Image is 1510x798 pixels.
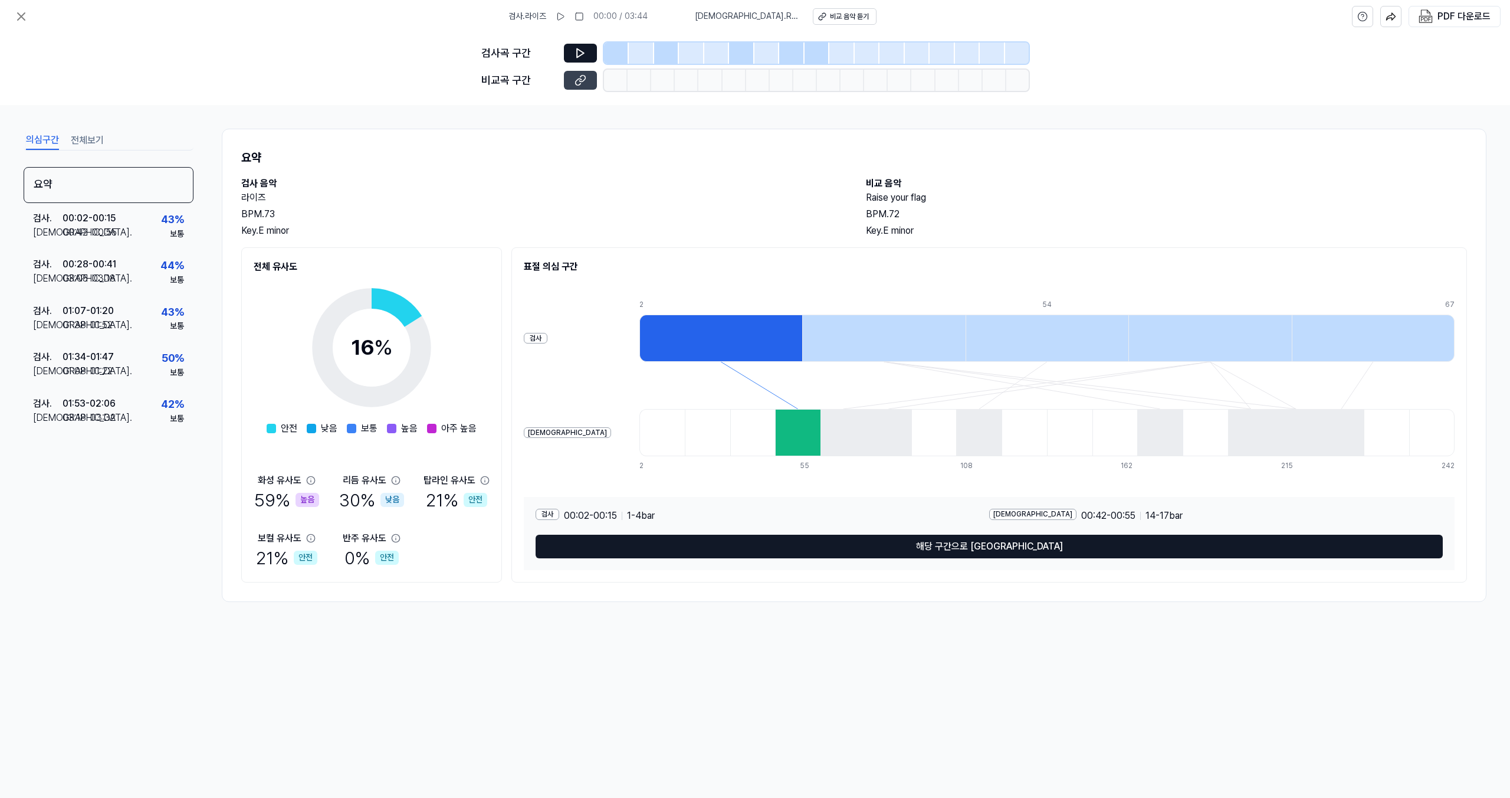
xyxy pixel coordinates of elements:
span: 00:02 - 00:15 [564,509,617,523]
div: 2 [639,300,802,310]
div: Key. E minor [866,224,1467,238]
span: 14 - 17 bar [1145,509,1183,523]
div: [DEMOGRAPHIC_DATA] . [33,272,63,286]
div: 00:00 / 03:44 [593,11,648,22]
h2: 비교 음악 [866,176,1467,191]
div: 21 % [426,488,487,512]
div: 00:42 - 00:55 [63,225,117,240]
div: [DEMOGRAPHIC_DATA] [989,509,1076,520]
div: 검사 . [33,397,63,411]
div: 보통 [170,413,184,425]
div: [DEMOGRAPHIC_DATA] . [33,318,63,332]
div: 검사 . [33,304,63,318]
span: 보통 [361,421,377,436]
div: 리듬 유사도 [343,473,386,488]
div: 43 % [161,211,184,228]
div: 01:34 - 01:47 [63,350,114,364]
div: [DEMOGRAPHIC_DATA] . [33,411,63,425]
div: 50 % [162,350,184,367]
div: 01:53 - 02:06 [63,397,116,411]
button: 비교 음악 듣기 [813,8,877,25]
div: 비교곡 구간 [481,72,557,89]
div: 59 % [254,488,319,512]
div: Key. E minor [241,224,842,238]
div: 낮음 [380,493,404,507]
div: 54 [1042,300,1205,310]
div: 검사 [524,333,547,344]
span: 1 - 4 bar [627,509,655,523]
div: 화성 유사도 [258,473,301,488]
div: 검사 [536,509,559,520]
div: 반주 유사도 [343,531,386,545]
div: 67 [1445,300,1455,310]
div: 검사 . [33,350,63,364]
div: BPM. 73 [241,207,842,221]
span: 아주 높음 [441,421,477,436]
div: 안전 [375,551,399,565]
img: share [1386,11,1396,22]
div: [DEMOGRAPHIC_DATA] . [33,225,63,240]
span: 검사 . 라이즈 [508,11,546,22]
h1: 요약 [241,148,1467,167]
div: 00:28 - 00:41 [63,257,116,272]
button: 전체보기 [71,131,104,150]
div: 안전 [294,551,317,565]
img: PDF Download [1419,9,1433,24]
div: 16 [351,332,393,364]
div: 21 % [256,545,317,570]
div: 42 % [161,396,184,413]
h2: 라이즈 [241,191,842,205]
div: BPM. 72 [866,207,1467,221]
div: 01:38 - 01:52 [63,318,113,332]
div: 01:08 - 01:22 [63,364,113,378]
div: 03:18 - 03:32 [63,411,116,425]
h2: 전체 유사도 [254,260,490,274]
span: % [374,335,393,360]
div: 01:07 - 01:20 [63,304,114,318]
div: 보통 [170,274,184,286]
div: 162 [1121,461,1166,471]
div: 215 [1281,461,1327,471]
div: 비교 음악 듣기 [830,12,869,22]
div: 안전 [464,493,487,507]
div: 검사 . [33,211,63,225]
div: [DEMOGRAPHIC_DATA] [524,427,611,439]
div: 242 [1442,461,1455,471]
h2: 검사 음악 [241,176,842,191]
div: 00:02 - 00:15 [63,211,116,225]
span: 00:42 - 00:55 [1081,509,1135,523]
button: PDF 다운로드 [1416,6,1493,27]
svg: help [1357,11,1368,22]
button: 해당 구간으로 [GEOGRAPHIC_DATA] [536,535,1443,558]
span: 안전 [281,421,297,436]
div: 검사 . [33,257,63,272]
div: 03:05 - 03:18 [63,272,116,286]
div: 2 [639,461,685,471]
div: 보컬 유사도 [258,531,301,545]
h2: 표절 의심 구간 [524,260,1455,274]
div: 보통 [170,228,184,240]
div: 0 % [344,545,399,570]
div: 108 [960,461,1006,471]
div: 44 % [160,257,184,274]
button: help [1352,6,1373,27]
span: 높음 [401,421,418,436]
span: [DEMOGRAPHIC_DATA] . Raise your flag [695,11,799,22]
button: 의심구간 [26,131,59,150]
div: 높음 [296,493,319,507]
div: 30 % [339,488,404,512]
span: 낮음 [321,421,337,436]
div: 탑라인 유사도 [424,473,475,488]
div: 43 % [161,304,184,321]
h2: Raise your flag [866,191,1467,205]
div: 보통 [170,320,184,332]
div: PDF 다운로드 [1437,9,1491,24]
div: 55 [800,461,845,471]
div: 검사곡 구간 [481,45,557,62]
div: 보통 [170,367,184,379]
div: [DEMOGRAPHIC_DATA] . [33,364,63,378]
div: 요약 [24,167,193,203]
